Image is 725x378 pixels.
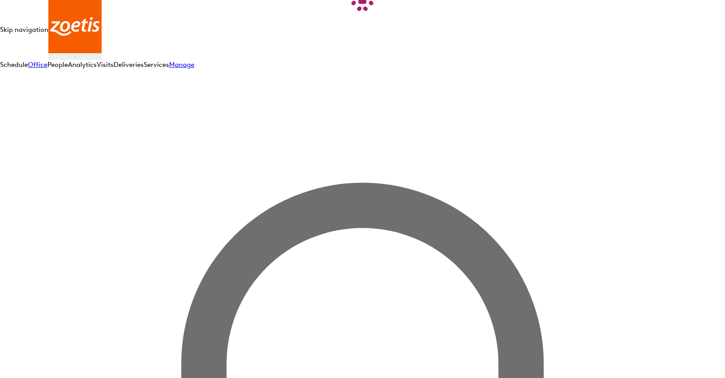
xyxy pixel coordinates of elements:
a: Services [144,61,169,69]
a: Deliveries [114,61,144,69]
a: Office [28,61,47,69]
a: Visits [97,61,114,69]
a: Manage [169,61,194,69]
a: People [47,61,68,69]
a: Analytics [68,61,97,69]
